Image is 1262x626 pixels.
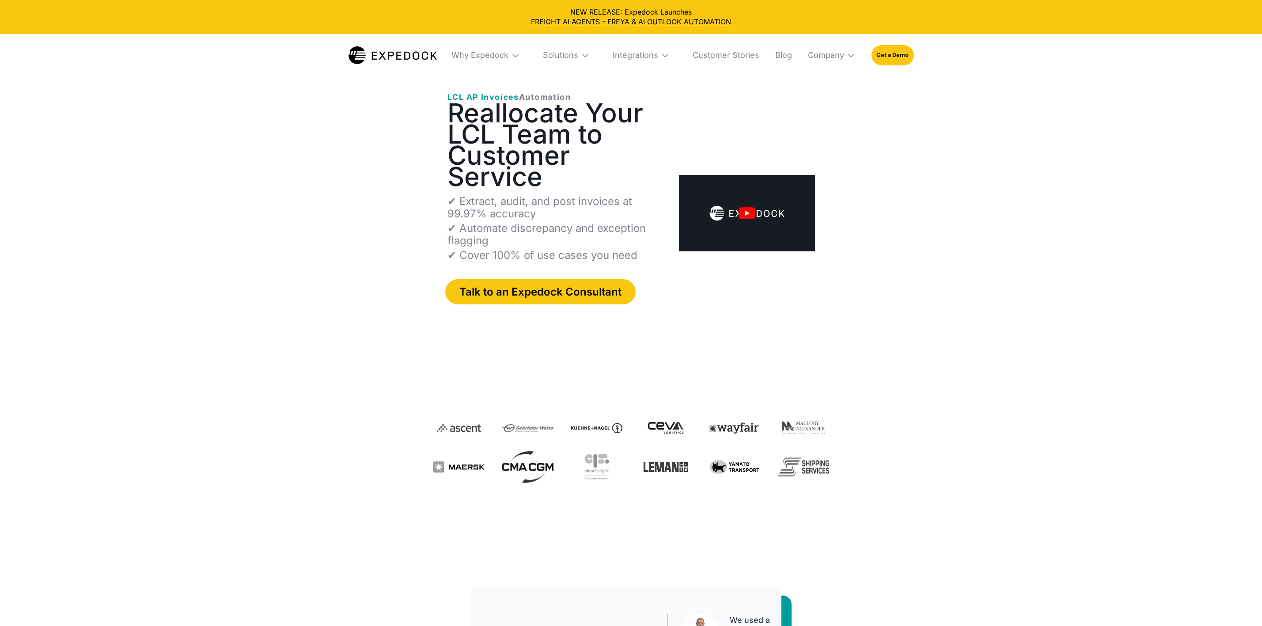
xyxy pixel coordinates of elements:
div: Solutions [543,50,578,61]
a: Talk to an Expedock Consultant [445,279,636,305]
div: Integrations [606,34,677,76]
div: Why Expedock [451,50,508,61]
h1: Reallocate Your LCL Team to Customer Service [447,102,665,187]
a: Customer Stories [686,34,759,76]
a: Blog [768,34,792,76]
div: Company [808,50,844,61]
div: Why Expedock [444,34,527,76]
p: ‍ Automation [447,92,571,102]
p: ✔ Extract, audit, and post invoices at 99.97% accuracy [447,195,665,220]
div: NEW RELEASE: Expedock Launches [7,7,1255,27]
div: Solutions [536,34,597,76]
a: Get a Demo [872,45,913,65]
p: ✔ Automate discrepancy and exception flagging [447,222,665,247]
div: Company [801,34,863,76]
div: Integrations [613,50,658,61]
span: LCL AP Invoices [447,92,519,102]
a: open lightbox [679,175,815,251]
p: ✔ Cover 100% of use cases you need [447,249,637,262]
a: FREIGHT AI AGENTS - FREYA & AI OUTLOOK AUTOMATION [7,17,1255,27]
